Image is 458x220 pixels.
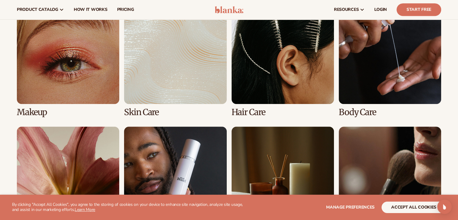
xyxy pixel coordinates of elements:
button: Manage preferences [326,202,375,213]
div: 4 / 8 [339,2,441,117]
button: accept all cookies [382,202,446,213]
span: resources [334,7,359,12]
h3: Skin Care [124,108,226,117]
div: 2 / 8 [124,2,226,117]
span: pricing [117,7,134,12]
span: LOGIN [374,7,387,12]
h3: Body Care [339,108,441,117]
span: Manage preferences [326,204,375,210]
h3: Makeup [17,108,119,117]
div: 1 / 8 [17,2,119,117]
img: logo [215,6,243,13]
a: Start Free [397,3,441,16]
h3: Hair Care [232,108,334,117]
a: Learn More [75,207,95,212]
span: product catalog [17,7,58,12]
div: 3 / 8 [232,2,334,117]
span: How It Works [74,7,107,12]
p: By clicking "Accept All Cookies", you agree to the storing of cookies on your device to enhance s... [12,202,250,212]
div: Open Intercom Messenger [437,200,452,214]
